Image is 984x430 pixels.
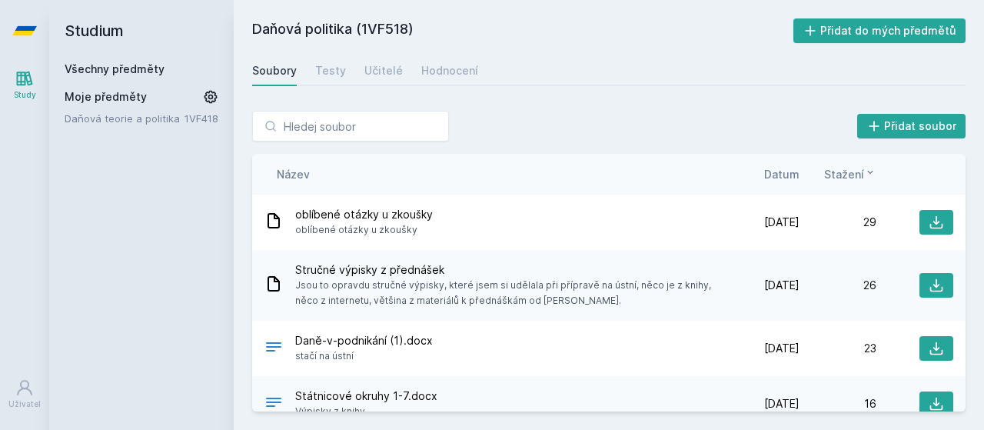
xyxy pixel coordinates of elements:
[764,166,799,182] button: Datum
[764,341,799,356] span: [DATE]
[824,166,876,182] button: Stažení
[8,398,41,410] div: Uživatel
[793,18,966,43] button: Přidat do mých předmětů
[295,333,433,348] span: Daně-v-podnikání (1).docx
[295,222,433,238] span: oblíbené otázky u zkoušky
[65,89,147,105] span: Moje předměty
[799,215,876,230] div: 29
[421,63,478,78] div: Hodnocení
[315,63,346,78] div: Testy
[184,112,218,125] a: 1VF418
[295,388,437,404] span: Státnicové okruhy 1-7.docx
[14,89,36,101] div: Study
[252,55,297,86] a: Soubory
[252,18,793,43] h2: Daňová politika (1VF518)
[764,396,799,412] span: [DATE]
[3,371,46,418] a: Uživatel
[799,341,876,356] div: 23
[295,348,433,364] span: stačí na ústní
[277,166,310,182] button: Název
[421,55,478,86] a: Hodnocení
[764,278,799,293] span: [DATE]
[295,404,437,419] span: Výpisky z knihy
[364,55,403,86] a: Učitelé
[252,111,449,142] input: Hledej soubor
[264,338,283,360] div: DOCX
[65,111,184,126] a: Daňová teorie a politika
[252,63,297,78] div: Soubory
[295,278,716,308] span: Jsou to opravdu stručné výpisky, které jsem si udělala při přípravě na ústní, něco je z knihy, ně...
[799,278,876,293] div: 26
[295,207,433,222] span: oblíbené otázky u zkoušky
[857,114,966,138] button: Přidat soubor
[295,262,716,278] span: Stručné výpisky z přednášek
[65,62,165,75] a: Všechny předměty
[824,166,864,182] span: Stažení
[264,393,283,415] div: DOCX
[364,63,403,78] div: Učitelé
[315,55,346,86] a: Testy
[799,396,876,412] div: 16
[3,62,46,108] a: Study
[764,215,799,230] span: [DATE]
